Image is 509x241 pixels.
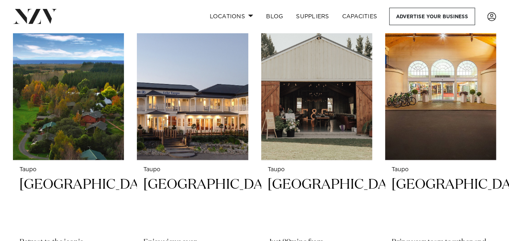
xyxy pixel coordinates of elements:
[19,167,117,173] small: Taupo
[260,8,290,25] a: BLOG
[389,8,475,25] a: Advertise your business
[290,8,335,25] a: SUPPLIERS
[13,9,57,24] img: nzv-logo.png
[392,176,490,230] h2: [GEOGRAPHIC_DATA]
[336,8,384,25] a: Capacities
[203,8,260,25] a: Locations
[19,176,117,230] h2: [GEOGRAPHIC_DATA]
[268,176,366,230] h2: [GEOGRAPHIC_DATA]
[143,176,241,230] h2: [GEOGRAPHIC_DATA]
[268,167,366,173] small: Taupo
[143,167,241,173] small: Taupo
[392,167,490,173] small: Taupo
